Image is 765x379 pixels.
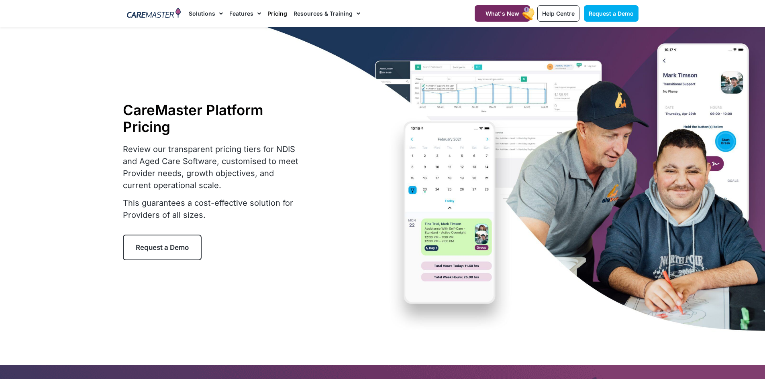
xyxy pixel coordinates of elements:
span: Request a Demo [589,10,634,17]
span: What's New [486,10,519,17]
p: This guarantees a cost-effective solution for Providers of all sizes. [123,197,304,221]
a: Request a Demo [584,5,639,22]
a: What's New [475,5,530,22]
img: CareMaster Logo [127,8,181,20]
a: Request a Demo [123,235,202,260]
span: Request a Demo [136,243,189,251]
p: Review our transparent pricing tiers for NDIS and Aged Care Software, customised to meet Provider... [123,143,304,191]
span: Help Centre [542,10,575,17]
h1: CareMaster Platform Pricing [123,101,304,135]
a: Help Centre [537,5,579,22]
